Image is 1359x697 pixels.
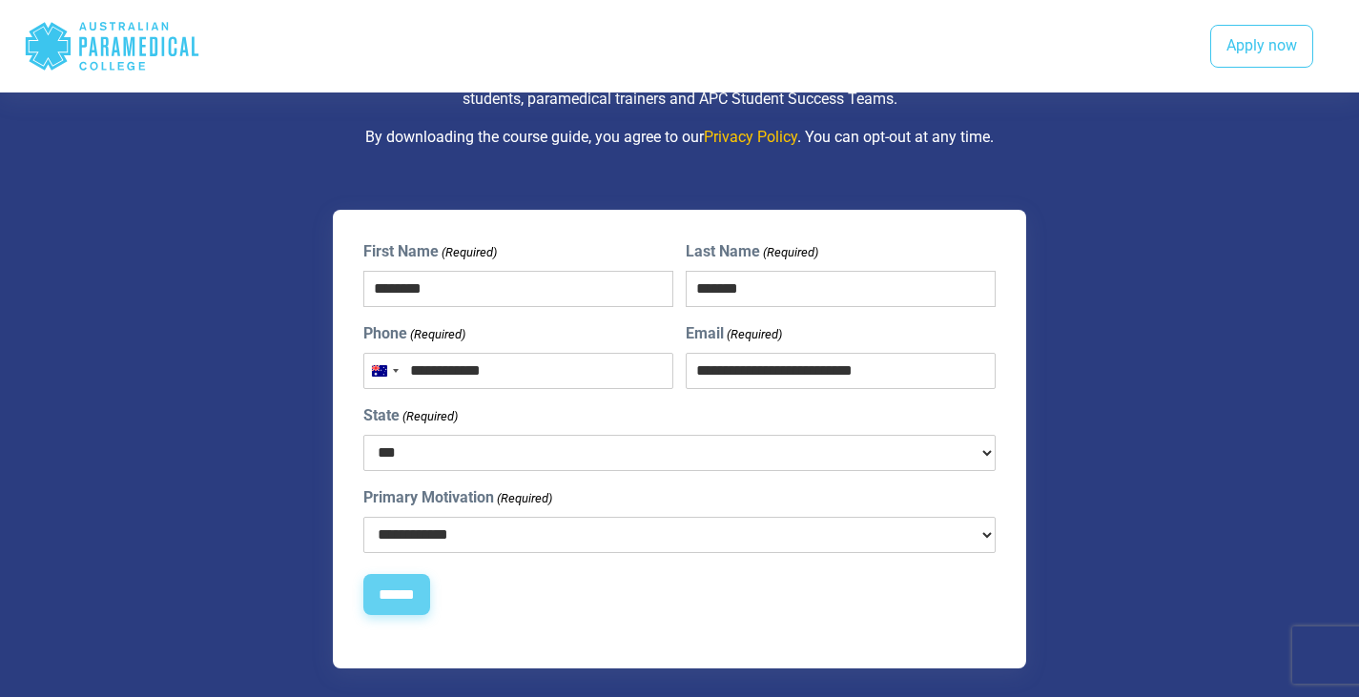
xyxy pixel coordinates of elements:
label: Phone [363,322,465,345]
a: Privacy Policy [704,128,797,146]
label: Primary Motivation [363,486,552,509]
label: Email [686,322,782,345]
label: First Name [363,240,497,263]
label: State [363,404,458,427]
label: Last Name [686,240,818,263]
span: (Required) [401,407,458,426]
span: (Required) [762,243,819,262]
span: (Required) [440,243,497,262]
span: (Required) [726,325,783,344]
p: By downloading the course guide, you agree to our . You can opt-out at any time. [122,126,1238,149]
span: (Required) [495,489,552,508]
a: Apply now [1210,25,1313,69]
span: (Required) [408,325,465,344]
button: Selected country [364,354,404,388]
div: Australian Paramedical College [24,15,200,77]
